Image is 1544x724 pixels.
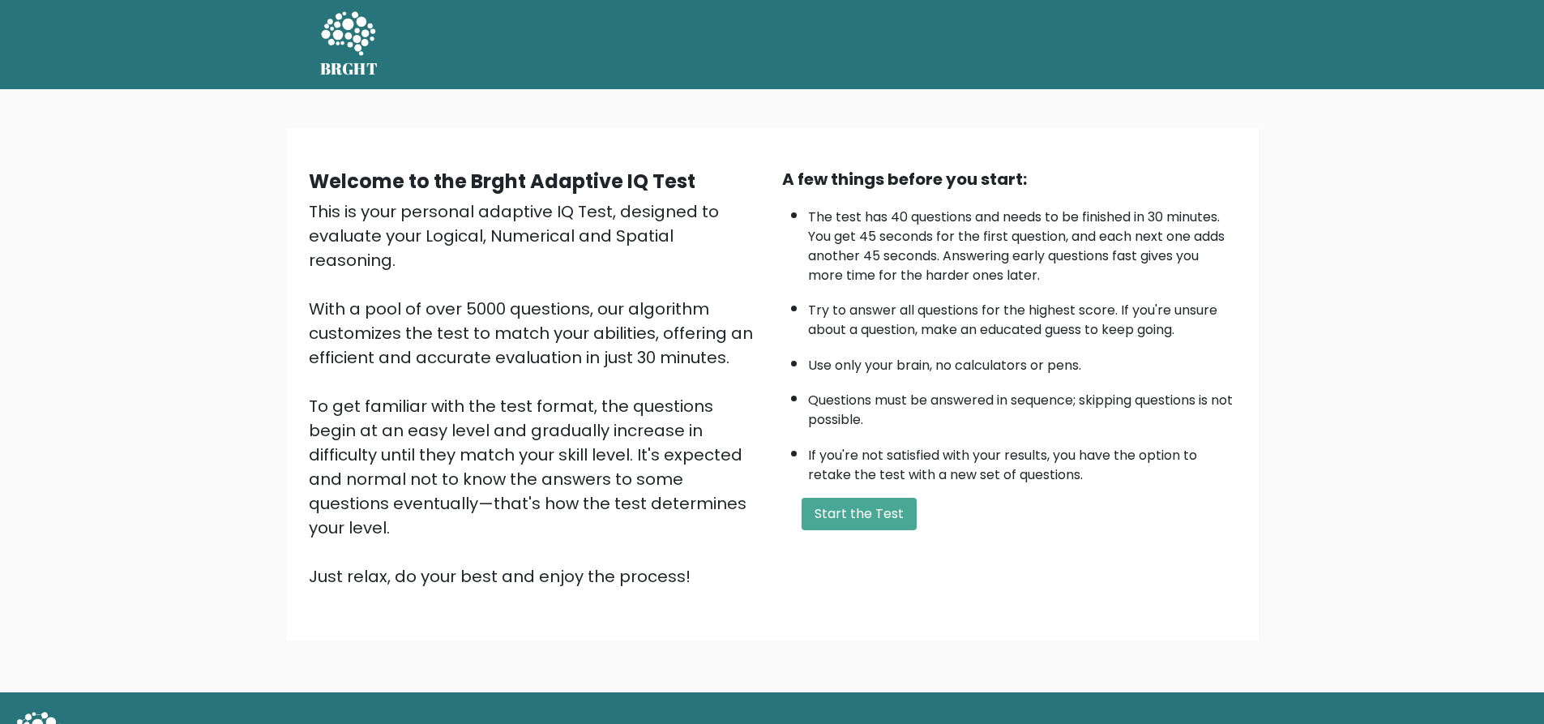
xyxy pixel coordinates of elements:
[802,498,917,530] button: Start the Test
[808,199,1236,285] li: The test has 40 questions and needs to be finished in 30 minutes. You get 45 seconds for the firs...
[808,383,1236,430] li: Questions must be answered in sequence; skipping questions is not possible.
[808,438,1236,485] li: If you're not satisfied with your results, you have the option to retake the test with a new set ...
[320,59,379,79] h5: BRGHT
[309,168,695,195] b: Welcome to the Brght Adaptive IQ Test
[808,348,1236,375] li: Use only your brain, no calculators or pens.
[309,199,763,589] div: This is your personal adaptive IQ Test, designed to evaluate your Logical, Numerical and Spatial ...
[320,6,379,83] a: BRGHT
[808,293,1236,340] li: Try to answer all questions for the highest score. If you're unsure about a question, make an edu...
[782,167,1236,191] div: A few things before you start:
